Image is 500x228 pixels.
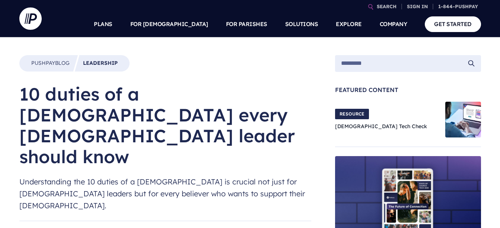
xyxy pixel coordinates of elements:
a: COMPANY [380,11,407,37]
img: Church Tech Check Blog Hero Image [445,102,481,137]
a: EXPLORE [336,11,362,37]
span: Understanding the 10 duties of a [DEMOGRAPHIC_DATA] is crucial not just for [DEMOGRAPHIC_DATA] le... [19,176,311,212]
a: FOR [DEMOGRAPHIC_DATA] [130,11,208,37]
span: Pushpay [31,60,55,66]
a: FOR PARISHES [226,11,267,37]
span: Featured Content [335,87,481,93]
span: RESOURCE [335,109,369,119]
a: SOLUTIONS [285,11,318,37]
a: PushpayBlog [31,60,70,67]
a: Leadership [83,60,118,67]
h1: 10 duties of a [DEMOGRAPHIC_DATA] every [DEMOGRAPHIC_DATA] leader should know [19,83,311,167]
a: PLANS [94,11,112,37]
a: [DEMOGRAPHIC_DATA] Tech Check [335,123,427,130]
a: GET STARTED [425,16,481,32]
